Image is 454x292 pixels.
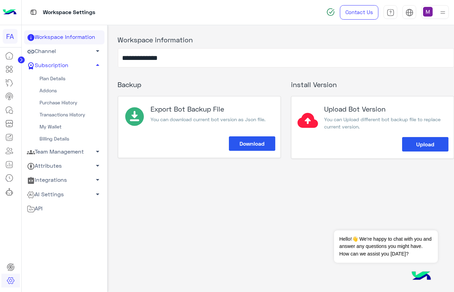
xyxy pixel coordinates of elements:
[94,190,102,198] span: arrow_drop_down
[387,9,395,17] img: tab
[24,59,104,73] a: Subscription
[24,109,104,121] a: Transactions History
[24,201,104,216] a: API
[94,47,102,55] span: arrow_drop_down
[24,121,104,133] a: My Wallet
[326,8,335,16] img: spinner
[340,5,378,20] a: Contact Us
[402,137,449,152] button: Upload
[24,173,104,187] a: Integrations
[439,8,447,17] img: profile
[27,204,43,213] span: API
[94,176,102,184] span: arrow_drop_down
[291,75,454,94] h3: install Version
[24,44,104,59] a: Channel
[94,61,102,69] span: arrow_drop_up
[24,187,104,201] a: AI Settings
[384,5,397,20] a: tab
[3,5,16,20] img: Logo
[324,116,443,131] p: You can Upload different bot backup file to replace current version.
[229,136,275,151] button: Download
[118,34,193,45] label: Workspace information
[3,29,18,44] div: FA
[24,145,104,159] a: Team Management
[43,8,95,17] p: Workspace Settings
[151,116,266,123] p: You can download current bot version as Json file.
[24,97,104,109] a: Purchase History
[29,8,38,17] img: tab
[24,159,104,173] a: Attributes
[334,230,438,263] span: Hello!👋 We're happy to chat with you and answer any questions you might have. How can we assist y...
[324,105,443,113] h3: Upload Bot Version
[24,73,104,85] a: Plan Details
[118,75,281,94] h3: Backup
[94,147,102,156] span: arrow_drop_down
[94,161,102,170] span: arrow_drop_down
[24,85,104,97] a: Addons
[151,105,266,113] h3: Export Bot Backup File
[423,7,433,17] img: userImage
[24,30,104,44] a: Workspace Information
[406,9,413,17] img: tab
[24,133,104,145] a: Billing Details
[409,264,433,289] img: hulul-logo.png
